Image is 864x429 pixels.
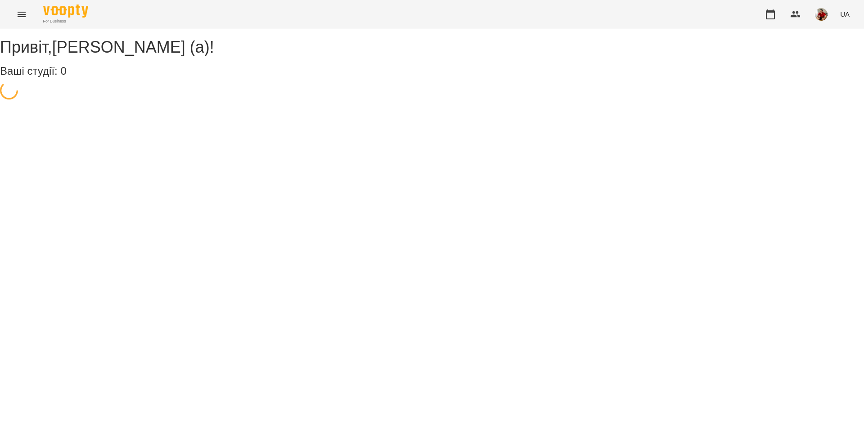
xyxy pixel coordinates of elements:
span: UA [840,9,850,19]
img: Voopty Logo [43,5,88,18]
button: Menu [11,4,32,25]
span: 0 [60,65,66,77]
button: UA [837,6,853,23]
span: For Business [43,18,88,24]
img: 2f467ba34f6bcc94da8486c15015e9d3.jpg [815,8,828,21]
